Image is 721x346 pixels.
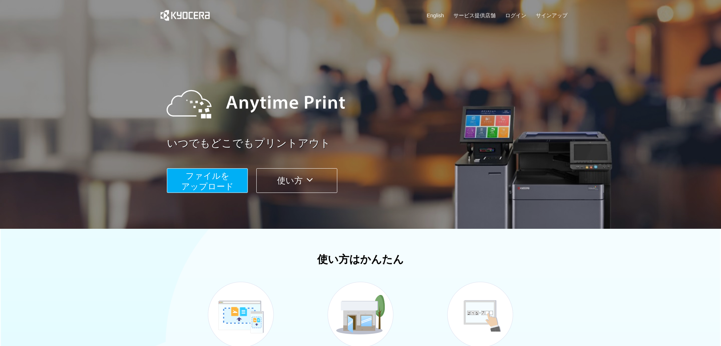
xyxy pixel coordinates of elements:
a: ログイン [505,12,526,19]
a: いつでもどこでもプリントアウト [167,136,572,151]
button: 使い方 [256,168,337,193]
a: サインアップ [536,12,568,19]
a: サービス提供店舗 [453,12,496,19]
a: English [427,12,444,19]
button: ファイルを​​アップロード [167,168,248,193]
span: ファイルを ​​アップロード [181,171,234,191]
